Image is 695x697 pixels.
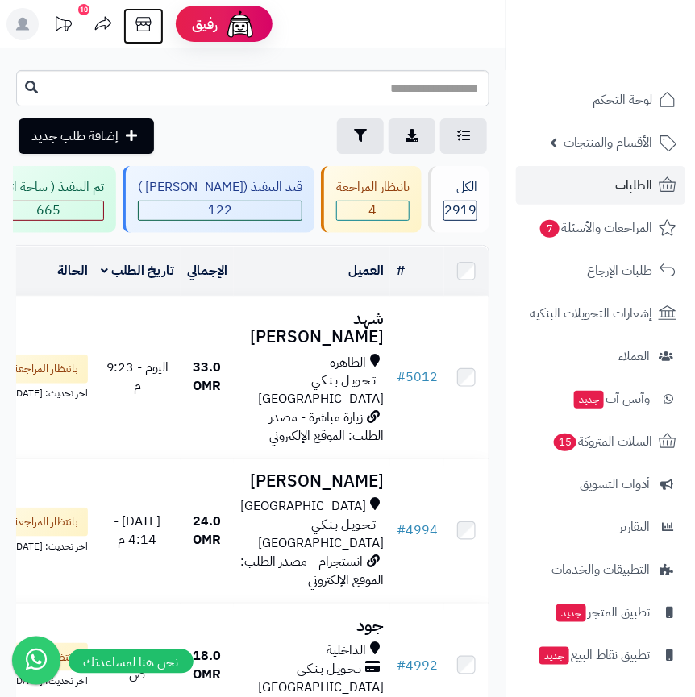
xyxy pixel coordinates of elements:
[101,261,174,280] a: تاريخ الطلب
[516,508,685,546] a: التقارير
[311,371,376,390] span: تـحـويـل بـنـكـي
[593,89,652,111] span: لوحة التحكم
[539,647,569,665] span: جديد
[580,473,650,496] span: أدوات التسويق
[539,217,652,239] span: المراجعات والأسئلة
[327,641,366,660] span: الداخلية
[516,550,685,589] a: التطبيقات والخدمات
[552,430,652,453] span: السلات المتروكة
[397,521,438,540] a: #4994
[348,261,384,280] a: العميل
[516,636,685,674] a: تطبيق نقاط البيعجديد
[516,422,685,461] a: السلات المتروكة15
[119,166,318,233] a: قيد التنفيذ ([PERSON_NAME] ) 122
[78,4,89,15] div: 10
[444,201,477,220] span: 2919
[530,302,652,325] span: إشعارات التحويلات البنكية
[336,178,410,197] div: بانتظار المراجعة
[311,516,376,534] span: تـحـويـل بـنـكـي
[31,127,119,146] span: إضافة طلب جديد
[397,367,438,387] a: #5012
[240,497,366,516] span: [GEOGRAPHIC_DATA]
[57,261,88,280] a: الحالة
[19,118,154,154] a: إضافة طلب جديد
[397,656,406,675] span: #
[585,45,680,79] img: logo-2.png
[574,391,604,409] span: جديد
[114,512,161,550] span: [DATE] - 4:14 م
[397,367,406,387] span: #
[258,533,384,553] span: [GEOGRAPHIC_DATA]
[224,8,256,40] img: ai-face.png
[516,337,685,375] a: العملاء
[556,604,586,622] span: جديد
[397,521,406,540] span: #
[43,8,83,44] a: تحديثات المنصة
[13,361,78,377] span: بانتظار المراجعة
[397,261,405,280] a: #
[240,472,384,491] h3: [PERSON_NAME]
[516,209,685,247] a: المراجعات والأسئلة7
[192,15,218,34] span: رفيق
[240,616,384,635] h3: جود
[187,261,227,280] a: الإجمالي
[102,646,173,684] span: اليوم - 11:16 ص
[193,358,221,396] span: 33.0 OMR
[258,678,384,697] span: [GEOGRAPHIC_DATA]
[516,166,685,205] a: الطلبات
[516,380,685,418] a: وآتس آبجديد
[587,259,652,282] span: طلبات الإرجاع
[554,434,576,451] span: 15
[106,358,169,396] span: اليوم - 9:23 م
[516,593,685,632] a: تطبيق المتجرجديد
[258,389,384,409] span: [GEOGRAPHIC_DATA]
[425,166,493,233] a: الكل2919
[193,646,221,684] span: 18.0 OMR
[139,201,302,220] span: 122
[240,309,384,346] h3: شهد [PERSON_NAME]
[516,81,685,119] a: لوحة التحكم
[13,514,78,530] span: بانتظار المراجعة
[538,644,650,666] span: تطبيق نقاط البيع
[269,408,384,446] span: زيارة مباشرة - مصدر الطلب: الموقع الإلكتروني
[138,178,302,197] div: قيد التنفيذ ([PERSON_NAME] )
[516,465,685,504] a: أدوات التسويق
[318,166,425,233] a: بانتظار المراجعة 4
[397,656,438,675] a: #4992
[297,660,361,678] span: تـحـويـل بـنـكـي
[337,201,409,220] span: 4
[240,552,384,590] span: انستجرام - مصدر الطلب: الموقع الإلكتروني
[540,220,560,238] span: 7
[193,512,221,550] span: 24.0 OMR
[619,516,650,538] span: التقارير
[516,251,685,290] a: طلبات الإرجاع
[572,388,650,410] span: وآتس آب
[330,354,366,372] span: الظاهرة
[555,601,650,624] span: تطبيق المتجر
[443,178,477,197] div: الكل
[564,131,652,154] span: الأقسام والمنتجات
[618,345,650,367] span: العملاء
[551,558,650,581] span: التطبيقات والخدمات
[615,174,652,197] span: الطلبات
[516,294,685,333] a: إشعارات التحويلات البنكية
